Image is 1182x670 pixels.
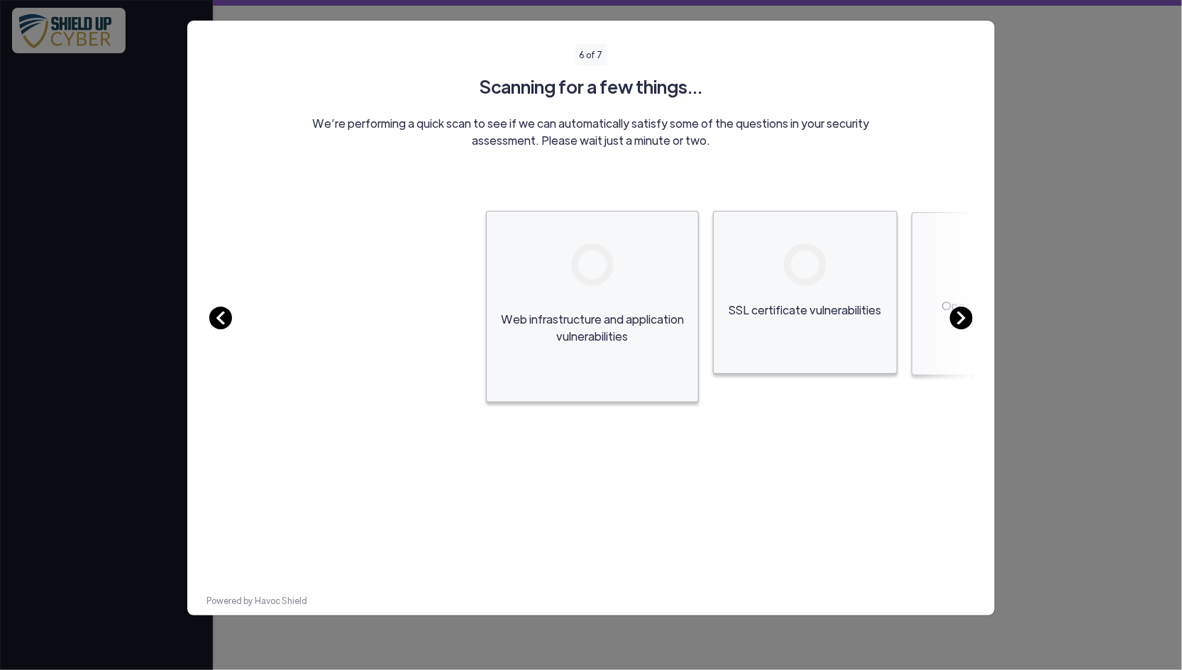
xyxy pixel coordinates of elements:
[924,297,1084,331] p: Open network and web infrastructure ports
[1111,602,1182,670] iframe: Chat Widget
[209,307,232,329] img: dropdown-arrow.svg
[575,44,607,65] p: 6 of 7
[305,115,878,149] p: We’re performing a quick scan to see if we can automatically satisfy some of the questions in you...
[209,73,973,100] h3: Scanning for a few things...
[198,586,984,615] div: Powered by Havoc Shield
[498,311,687,345] p: Web infrastructure and application vulnerabilities
[725,302,885,319] p: SSL certificate vulnerabilities
[950,307,973,329] img: dropdown-arrow.svg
